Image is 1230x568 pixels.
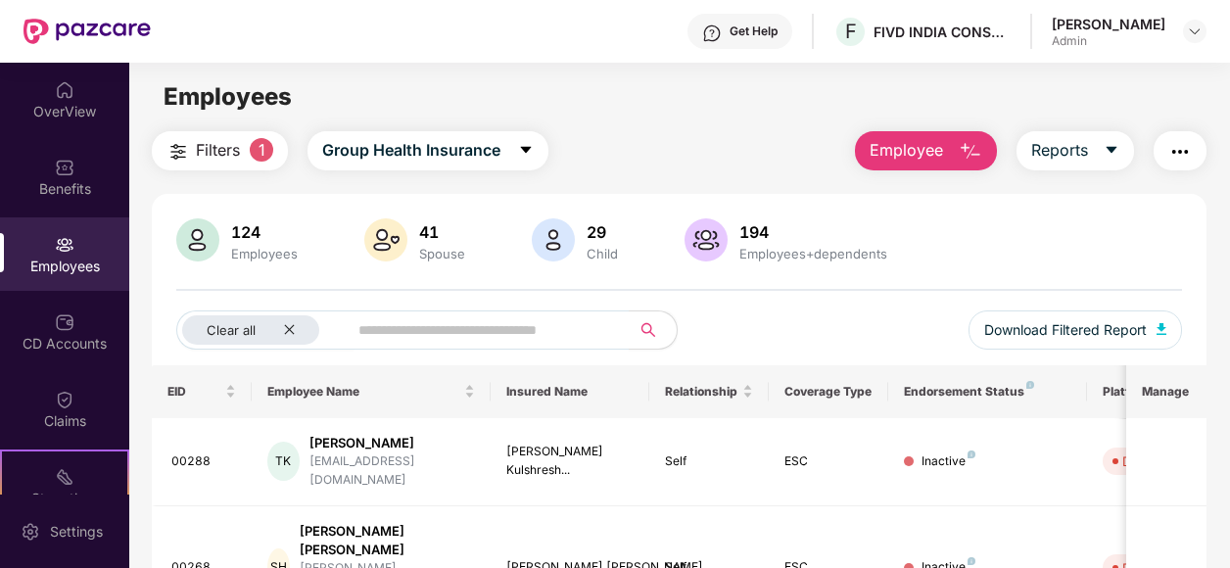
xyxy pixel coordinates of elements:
img: svg+xml;base64,PHN2ZyBpZD0iSGVscC0zMngzMiIgeG1sbnM9Imh0dHA6Ly93d3cudzMub3JnLzIwMDAvc3ZnIiB3aWR0aD... [702,24,722,43]
th: EID [152,365,252,418]
th: Relationship [649,365,769,418]
img: svg+xml;base64,PHN2ZyBpZD0iRHJvcGRvd24tMzJ4MzIiIHhtbG5zPSJodHRwOi8vd3d3LnczLm9yZy8yMDAwL3N2ZyIgd2... [1187,24,1203,39]
div: 29 [583,222,622,242]
button: Clear allclose [176,310,355,350]
span: Clear all [207,322,256,338]
button: Employee [855,131,997,170]
span: Group Health Insurance [322,138,500,163]
img: svg+xml;base64,PHN2ZyB4bWxucz0iaHR0cDovL3d3dy53My5vcmcvMjAwMC9zdmciIHdpZHRoPSI4IiBoZWlnaHQ9IjgiIH... [968,557,975,565]
span: Employees [164,82,292,111]
button: Filters1 [152,131,288,170]
div: ESC [784,452,873,471]
button: search [629,310,678,350]
span: Download Filtered Report [984,319,1147,341]
button: Download Filtered Report [969,310,1182,350]
th: Insured Name [491,365,650,418]
img: svg+xml;base64,PHN2ZyBpZD0iSG9tZSIgeG1sbnM9Imh0dHA6Ly93d3cudzMub3JnLzIwMDAvc3ZnIiB3aWR0aD0iMjAiIG... [55,80,74,100]
span: Filters [196,138,240,163]
div: Get Help [730,24,778,39]
th: Coverage Type [769,365,888,418]
span: Employee Name [267,384,460,400]
span: Employee [870,138,943,163]
button: Reportscaret-down [1017,131,1134,170]
span: F [845,20,857,43]
span: caret-down [1104,142,1119,160]
img: svg+xml;base64,PHN2ZyBpZD0iU2V0dGluZy0yMHgyMCIgeG1sbnM9Imh0dHA6Ly93d3cudzMub3JnLzIwMDAvc3ZnIiB3aW... [21,522,40,542]
th: Manage [1126,365,1206,418]
img: svg+xml;base64,PHN2ZyB4bWxucz0iaHR0cDovL3d3dy53My5vcmcvMjAwMC9zdmciIHhtbG5zOnhsaW5rPSJodHRwOi8vd3... [532,218,575,261]
span: search [629,322,667,338]
div: Stepathon [2,489,127,508]
img: svg+xml;base64,PHN2ZyB4bWxucz0iaHR0cDovL3d3dy53My5vcmcvMjAwMC9zdmciIHhtbG5zOnhsaW5rPSJodHRwOi8vd3... [364,218,407,261]
img: svg+xml;base64,PHN2ZyB4bWxucz0iaHR0cDovL3d3dy53My5vcmcvMjAwMC9zdmciIHhtbG5zOnhsaW5rPSJodHRwOi8vd3... [959,140,982,164]
div: [PERSON_NAME] [PERSON_NAME] [300,522,474,559]
img: svg+xml;base64,PHN2ZyB4bWxucz0iaHR0cDovL3d3dy53My5vcmcvMjAwMC9zdmciIHdpZHRoPSI4IiBoZWlnaHQ9IjgiIH... [968,450,975,458]
div: FIVD INDIA CONSULTING PRIVATE LIMITED [874,23,1011,41]
span: 1 [250,138,273,162]
div: 194 [735,222,891,242]
div: 00288 [171,452,236,471]
div: Employees+dependents [735,246,891,261]
div: Settings [44,522,109,542]
div: TK [267,442,300,481]
img: svg+xml;base64,PHN2ZyB4bWxucz0iaHR0cDovL3d3dy53My5vcmcvMjAwMC9zdmciIHdpZHRoPSI4IiBoZWlnaHQ9IjgiIH... [1026,381,1034,389]
div: Employees [227,246,302,261]
div: Admin [1052,33,1165,49]
div: [PERSON_NAME] [1052,15,1165,33]
div: Endorsement Status [904,384,1071,400]
img: svg+xml;base64,PHN2ZyBpZD0iQ0RfQWNjb3VudHMiIGRhdGEtbmFtZT0iQ0QgQWNjb3VudHMiIHhtbG5zPSJodHRwOi8vd3... [55,312,74,332]
div: Self [665,452,753,471]
div: Spouse [415,246,469,261]
div: Child [583,246,622,261]
img: svg+xml;base64,PHN2ZyB4bWxucz0iaHR0cDovL3d3dy53My5vcmcvMjAwMC9zdmciIHhtbG5zOnhsaW5rPSJodHRwOi8vd3... [176,218,219,261]
button: Group Health Insurancecaret-down [307,131,548,170]
img: New Pazcare Logo [24,19,151,44]
img: svg+xml;base64,PHN2ZyB4bWxucz0iaHR0cDovL3d3dy53My5vcmcvMjAwMC9zdmciIHdpZHRoPSIyMSIgaGVpZ2h0PSIyMC... [55,467,74,487]
span: close [283,323,296,336]
div: Deleted [1122,451,1169,471]
div: [PERSON_NAME] Kulshresh... [506,443,635,480]
div: Inactive [922,452,975,471]
img: svg+xml;base64,PHN2ZyB4bWxucz0iaHR0cDovL3d3dy53My5vcmcvMjAwMC9zdmciIHdpZHRoPSIyNCIgaGVpZ2h0PSIyNC... [1168,140,1192,164]
th: Employee Name [252,365,491,418]
div: 41 [415,222,469,242]
span: caret-down [518,142,534,160]
img: svg+xml;base64,PHN2ZyB4bWxucz0iaHR0cDovL3d3dy53My5vcmcvMjAwMC9zdmciIHhtbG5zOnhsaW5rPSJodHRwOi8vd3... [685,218,728,261]
img: svg+xml;base64,PHN2ZyBpZD0iQmVuZWZpdHMiIHhtbG5zPSJodHRwOi8vd3d3LnczLm9yZy8yMDAwL3N2ZyIgd2lkdGg9Ij... [55,158,74,177]
img: svg+xml;base64,PHN2ZyBpZD0iQ2xhaW0iIHhtbG5zPSJodHRwOi8vd3d3LnczLm9yZy8yMDAwL3N2ZyIgd2lkdGg9IjIwIi... [55,390,74,409]
span: Reports [1031,138,1088,163]
img: svg+xml;base64,PHN2ZyB4bWxucz0iaHR0cDovL3d3dy53My5vcmcvMjAwMC9zdmciIHdpZHRoPSIyNCIgaGVpZ2h0PSIyNC... [166,140,190,164]
div: Platform Status [1103,384,1210,400]
img: svg+xml;base64,PHN2ZyBpZD0iRW1wbG95ZWVzIiB4bWxucz0iaHR0cDovL3d3dy53My5vcmcvMjAwMC9zdmciIHdpZHRoPS... [55,235,74,255]
span: Relationship [665,384,738,400]
div: 124 [227,222,302,242]
img: svg+xml;base64,PHN2ZyB4bWxucz0iaHR0cDovL3d3dy53My5vcmcvMjAwMC9zdmciIHhtbG5zOnhsaW5rPSJodHRwOi8vd3... [1157,323,1166,335]
span: EID [167,384,221,400]
div: [PERSON_NAME] [309,434,475,452]
div: [EMAIL_ADDRESS][DOMAIN_NAME] [309,452,475,490]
